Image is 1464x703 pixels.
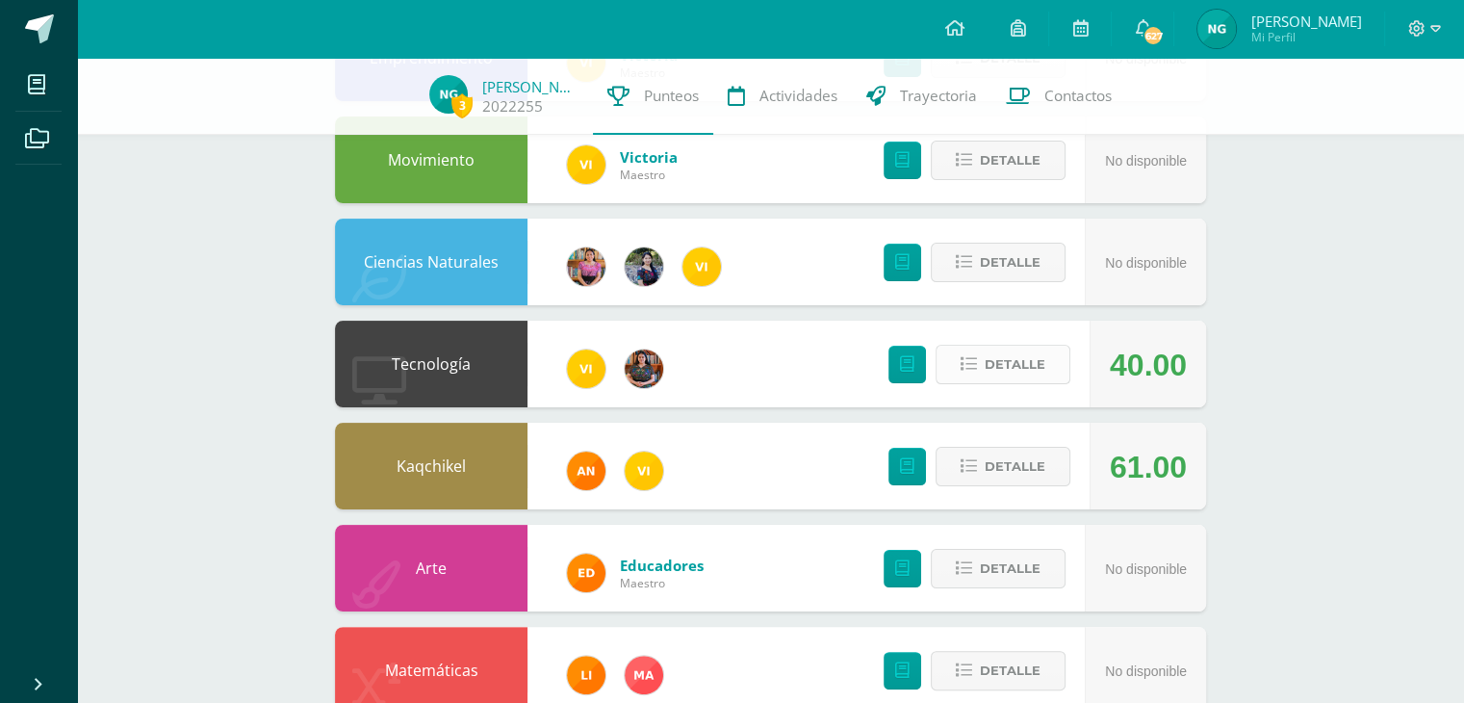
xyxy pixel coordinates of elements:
span: Maestro [620,167,678,183]
span: Detalle [985,347,1045,382]
span: No disponible [1105,153,1187,169]
a: [PERSON_NAME] [482,77,578,96]
img: ed927125212876238b0630303cb5fd71.png [567,554,605,592]
img: fdb61e8f1c6b413a172208a7b42be463.png [1197,10,1236,48]
img: f428c1eda9873657749a26557ec094a8.png [682,247,721,286]
button: Detalle [931,651,1066,690]
span: 627 [1143,25,1164,46]
span: Detalle [985,449,1045,484]
span: Detalle [980,653,1040,689]
button: Detalle [931,141,1066,180]
img: fc6731ddebfef4a76f049f6e852e62c4.png [567,452,605,490]
div: Kaqchikel [335,423,527,509]
span: Trayectoria [900,86,977,106]
img: f428c1eda9873657749a26557ec094a8.png [567,350,605,388]
div: Ciencias Naturales [335,219,527,305]
a: Contactos [991,58,1126,135]
button: Detalle [931,549,1066,588]
span: Maestro [620,575,704,591]
span: Mi Perfil [1250,29,1361,45]
img: f428c1eda9873657749a26557ec094a8.png [567,145,605,184]
img: 777e29c093aa31b4e16d68b2ed8a8a42.png [625,656,663,694]
img: 60a759e8b02ec95d430434cf0c0a55c7.png [625,350,663,388]
a: Trayectoria [852,58,991,135]
img: b2b209b5ecd374f6d147d0bc2cef63fa.png [625,247,663,286]
span: Punteos [644,86,699,106]
span: [PERSON_NAME] [1250,12,1361,31]
span: No disponible [1105,255,1187,271]
a: Punteos [593,58,713,135]
span: No disponible [1105,561,1187,577]
span: Detalle [980,551,1040,586]
button: Detalle [936,447,1070,486]
button: Detalle [931,243,1066,282]
span: Contactos [1044,86,1112,106]
span: Actividades [759,86,837,106]
img: d78b0415a9069934bf99e685b082ed4f.png [567,656,605,694]
img: fdb61e8f1c6b413a172208a7b42be463.png [429,75,468,114]
div: 61.00 [1110,424,1187,510]
div: 40.00 [1110,322,1187,408]
a: Actividades [713,58,852,135]
span: Detalle [980,143,1040,178]
div: Tecnología [335,321,527,407]
span: Detalle [980,245,1040,280]
a: 2022255 [482,96,543,117]
img: e8319d1de0642b858999b202df7e829e.png [567,247,605,286]
a: Educadores [620,556,704,575]
span: No disponible [1105,664,1187,679]
a: Victoria [620,147,678,167]
img: f428c1eda9873657749a26557ec094a8.png [625,452,663,490]
span: 3 [451,93,473,117]
div: Movimiento [335,117,527,203]
button: Detalle [936,345,1070,384]
div: Arte [335,525,527,612]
